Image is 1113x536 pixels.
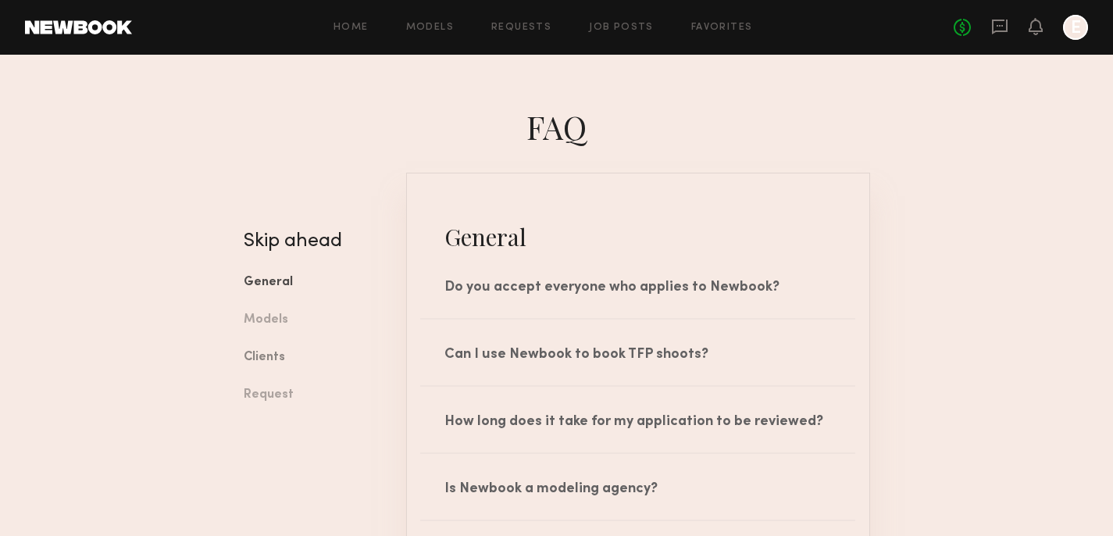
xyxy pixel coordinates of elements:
h4: Skip ahead [244,232,383,251]
a: Favorites [691,23,753,33]
a: Requests [491,23,551,33]
a: Job Posts [589,23,654,33]
a: General [244,264,383,302]
div: Can I use Newbook to book TFP shoots? [407,320,869,385]
a: Models [244,302,383,339]
div: Do you accept everyone who applies to Newbook? [407,252,869,318]
a: Home [334,23,369,33]
a: Request [244,377,383,414]
h1: faq [232,105,882,148]
h4: General [407,221,869,252]
a: Clients [244,339,383,377]
a: E [1063,15,1088,40]
a: Models [406,23,454,33]
div: How long does it take for my application to be reviewed? [407,387,869,452]
div: Is Newbook a modeling agency? [407,454,869,520]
